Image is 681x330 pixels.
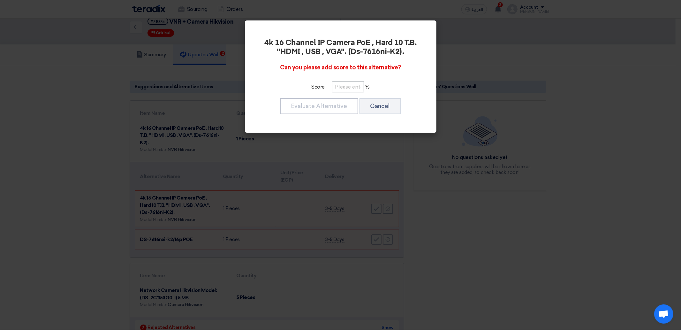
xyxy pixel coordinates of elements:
button: Cancel [359,98,401,114]
h2: 4k 16 Channel IP Camera PoE , Hard 10 T.B. "HDMI , USB , VGA". (Ds-7616ni-K2). [263,38,419,56]
button: Evaluate Alternative [280,98,358,114]
span: Can you please add score to this alternative? [280,64,401,71]
div: % [263,81,419,92]
a: Open chat [654,304,673,324]
input: Please enter the technical evaluation for this alternative item... [332,81,364,92]
label: Score [311,83,325,91]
